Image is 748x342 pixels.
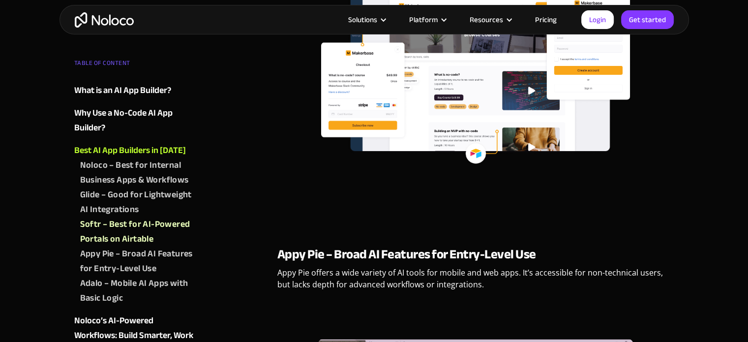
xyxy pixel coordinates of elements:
div: Solutions [336,13,397,26]
div: Resources [457,13,523,26]
a: Glide – Good for Lightweight AI Integrations [80,187,193,217]
a: Login [581,10,614,29]
div: Solutions [348,13,377,26]
p: ‍ [277,302,674,321]
a: Why Use a No-Code AI App Builder? [74,105,193,135]
a: Softr – Best for AI-Powered Portals on Airtable [80,217,193,246]
a: Adalo – Mobile AI Apps with Basic Logic [80,276,193,305]
div: Best AI App Builders in [DATE] [74,143,186,157]
div: Platform [397,13,457,26]
strong: Appy Pie – Broad AI Features for Entry-Level Use [277,242,536,266]
p: Appy Pie offers a wide variety of AI tools for mobile and web apps. It’s accessible for non-techn... [277,266,674,297]
p: ‍ [277,185,674,204]
div: Platform [409,13,438,26]
a: Pricing [523,13,569,26]
p: ‍ [277,209,674,228]
a: Appy Pie – Broad AI Features for Entry-Level Use [80,246,193,276]
div: Resources [470,13,503,26]
div: What is an AI App Builder? [74,83,171,97]
a: Best AI App Builders in [DATE] [74,143,193,157]
div: TABLE OF CONTENT [74,55,193,75]
a: Get started [621,10,674,29]
a: home [75,12,134,28]
a: What is an AI App Builder? [74,83,193,97]
a: Noloco – Best for Internal Business Apps & Workflows [80,157,193,187]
